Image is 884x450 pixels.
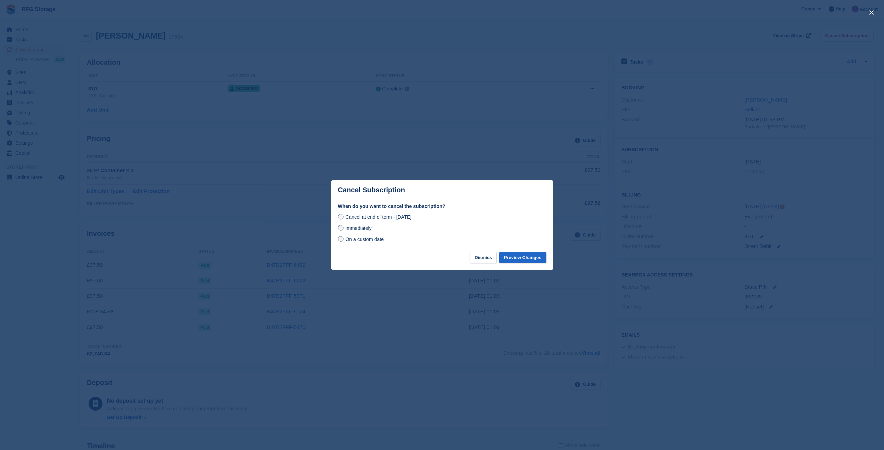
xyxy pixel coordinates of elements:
[338,186,405,194] p: Cancel Subscription
[338,236,344,242] input: On a custom date
[345,236,384,242] span: On a custom date
[345,214,411,220] span: Cancel at end of term - [DATE]
[499,252,546,263] button: Preview Changes
[866,7,877,18] button: close
[470,252,497,263] button: Dismiss
[345,225,371,231] span: Immediately
[338,225,344,231] input: Immediately
[338,203,546,210] label: When do you want to cancel the subscription?
[338,214,344,219] input: Cancel at end of term - [DATE]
